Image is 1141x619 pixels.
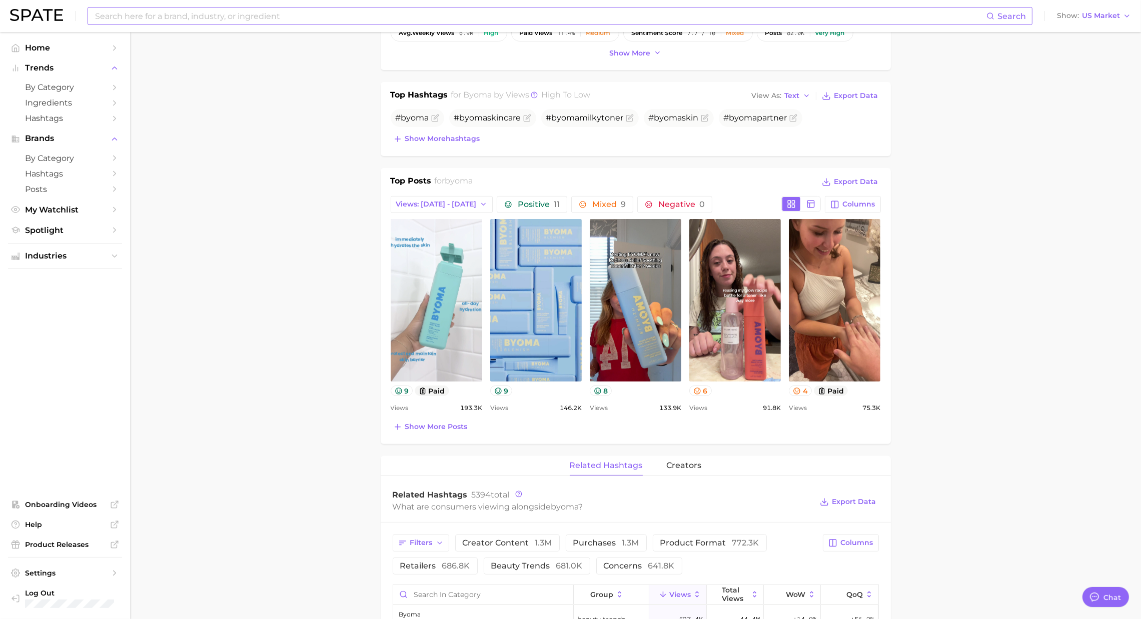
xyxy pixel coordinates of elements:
span: Views [669,590,691,598]
span: Show more hashtags [405,134,480,143]
span: Product Releases [25,540,105,549]
span: creator content [463,539,552,547]
a: Log out. Currently logged in with e-mail jdurbin@soldejaneiro.com. [8,585,122,611]
button: Flag as miscategorized or irrelevant [523,114,531,122]
span: # [396,113,429,122]
span: Text [785,93,800,98]
button: Export Data [817,495,878,509]
span: 133.9k [659,402,681,414]
span: WoW [786,590,805,598]
span: Show more posts [405,422,468,431]
span: # milkytoner [546,113,624,122]
span: sentiment score [632,29,683,36]
span: Spotlight [25,225,105,235]
span: Export Data [834,91,878,100]
span: Filters [410,538,433,547]
button: Columns [823,534,878,551]
a: My Watchlist [8,202,122,217]
div: Very high [815,29,845,36]
button: Views [649,585,706,604]
span: Export Data [834,177,878,186]
span: 7.7 / 10 [688,29,716,36]
abbr: average [399,29,413,36]
span: byoma [460,113,488,122]
button: Total Views [707,585,764,604]
a: Product Releases [8,537,122,552]
span: Industries [25,251,105,260]
button: Trends [8,60,122,75]
button: Industries [8,248,122,263]
span: 681.0k [556,561,583,570]
a: Onboarding Videos [8,497,122,512]
button: avg.weekly views6.9mHigh [391,24,507,41]
span: Hashtags [25,169,105,178]
span: Views [391,402,409,414]
span: byoma [463,90,492,99]
span: paid views [520,29,553,36]
span: posts [765,29,782,36]
input: Search in category [393,585,573,604]
span: 193.3k [460,402,482,414]
span: # partner [724,113,787,122]
span: View As [752,93,782,98]
a: Home [8,40,122,55]
span: 91.8k [763,402,781,414]
span: high to low [541,90,590,99]
button: ShowUS Market [1054,9,1133,22]
span: Hashtags [25,113,105,123]
button: View AsText [749,89,813,102]
span: 0 [699,199,705,209]
button: Show more posts [391,420,470,434]
a: by Category [8,79,122,95]
span: byoma [401,113,429,122]
button: Filters [393,534,449,551]
span: Views [590,402,608,414]
h1: Top Posts [391,175,432,190]
button: Flag as miscategorized or irrelevant [789,114,797,122]
span: weekly views [399,29,455,36]
button: Show more [607,46,664,60]
h2: for by Views [451,89,590,103]
span: Total Views [722,586,748,602]
span: Show [1057,13,1079,18]
span: product format [660,539,759,547]
span: Related Hashtags [393,490,468,499]
span: 641.8k [648,561,675,570]
span: US Market [1082,13,1120,18]
span: Show more [610,49,651,57]
button: Brands [8,131,122,146]
span: total [472,490,510,499]
span: Export Data [832,497,876,506]
button: 4 [789,385,812,396]
span: byoma [552,113,580,122]
span: 75.3k [862,402,880,414]
span: Help [25,520,105,529]
a: Settings [8,565,122,580]
span: Positive [518,200,560,208]
button: Show morehashtags [391,132,483,146]
button: sentiment score7.7 / 10Mixed [623,24,753,41]
span: concerns [604,562,675,570]
a: Ingredients [8,95,122,110]
button: QoQ [821,585,878,604]
div: Medium [586,29,611,36]
span: Ingredients [25,98,105,107]
button: Flag as miscategorized or irrelevant [626,114,634,122]
span: 1.3m [535,538,552,547]
button: paid views11.4%Medium [511,24,619,41]
button: group [574,585,650,604]
span: byoma [729,113,757,122]
h1: Top Hashtags [391,89,448,103]
span: 772.3k [732,538,759,547]
span: 146.2k [560,402,582,414]
span: 9 [621,199,626,209]
button: WoW [764,585,821,604]
span: 686.8k [442,561,470,570]
a: by Category [8,150,122,166]
span: Views [490,402,508,414]
span: 82.0k [787,29,805,36]
span: Trends [25,63,105,72]
button: Views: [DATE] - [DATE] [391,196,493,213]
button: Columns [825,196,880,213]
span: purchases [573,539,639,547]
